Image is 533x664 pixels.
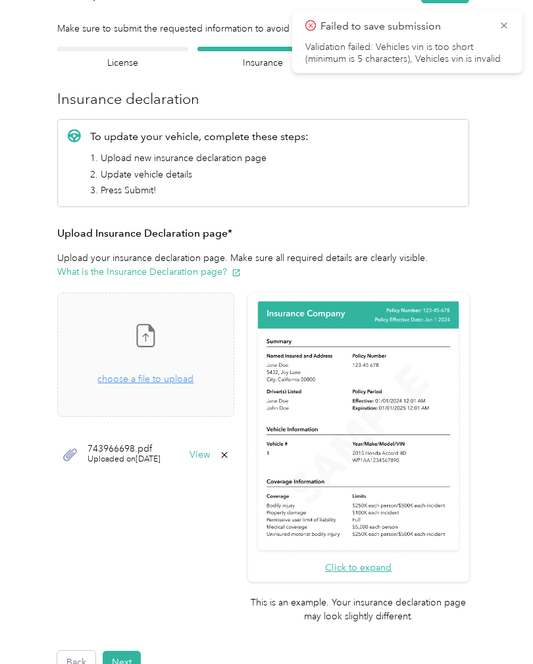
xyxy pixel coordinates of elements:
[255,299,462,554] img: Sample insurance declaration
[90,151,309,165] li: 1. Upload new insurance declaration page
[58,293,234,416] span: choose a file to upload
[190,450,210,460] button: View
[90,183,309,197] li: 3. Press Submit!
[320,18,489,35] p: Failed to save submission
[88,454,161,465] span: Uploaded on [DATE]
[325,561,392,575] button: Click to expand
[90,168,309,181] li: 2. Update vehicle details
[305,41,509,65] li: Validation failed: Vehicles vin is too short (minimum is 5 characters), Vehicles vin is invalid
[90,129,309,145] p: To update your vehicle, complete these steps:
[57,56,188,70] h4: License
[57,251,469,279] p: Upload your insurance declaration page. Make sure all required details are clearly visible.
[57,225,469,242] h3: Upload Insurance Declaration page*
[459,590,533,664] iframe: Everlance-gr Chat Button Frame
[248,596,469,623] p: This is an example. Your insurance declaration page may look slightly different.
[57,265,241,279] button: What is the Insurance Declaration page?
[57,22,469,36] div: Make sure to submit the requested information to avoid payment delays
[57,88,469,110] h3: Insurance declaration
[88,444,161,454] span: 743966698.pdf
[197,56,328,70] h4: Insurance
[97,373,193,385] span: choose a file to upload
